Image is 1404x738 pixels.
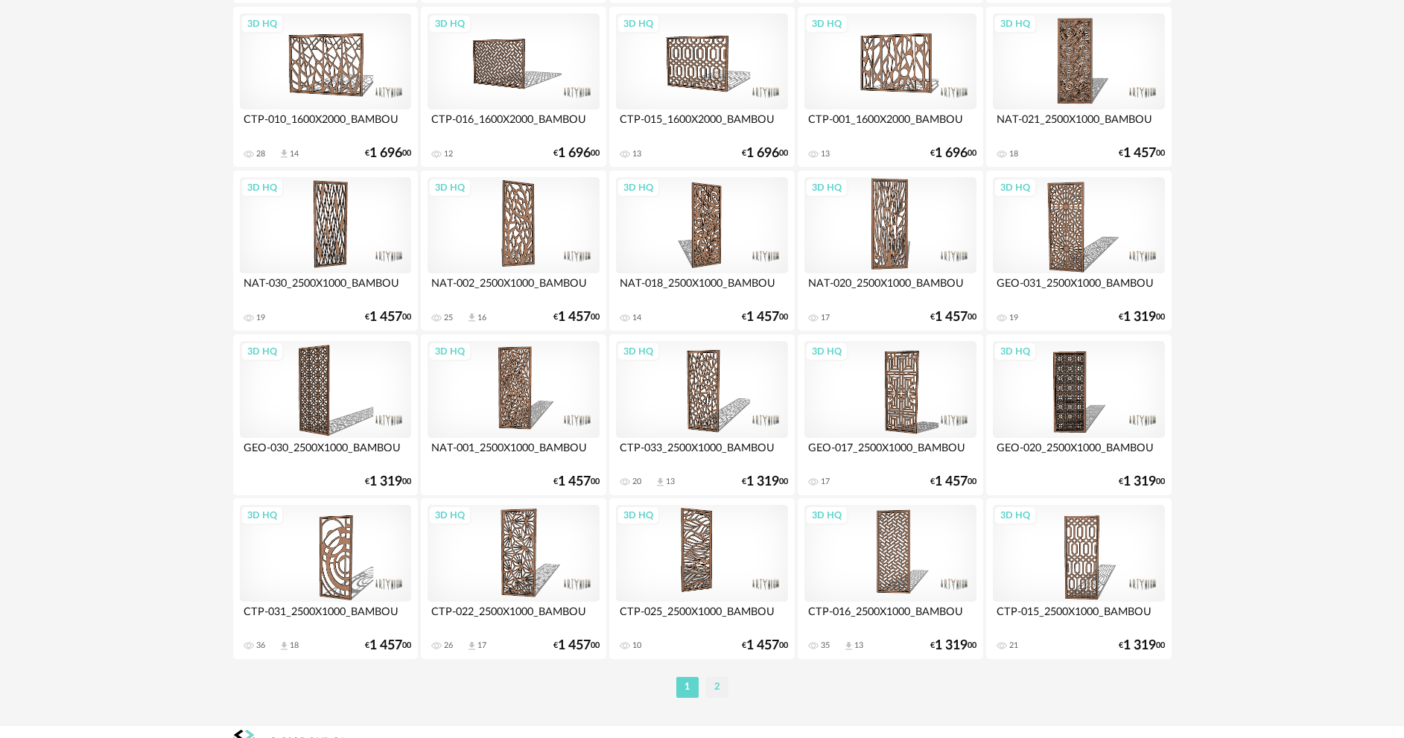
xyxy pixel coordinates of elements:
[666,477,675,487] div: 13
[676,677,699,698] li: 1
[1123,148,1156,159] span: 1 457
[742,477,788,487] div: € 00
[428,109,599,139] div: CTP-016_1600X2000_BAMBOU
[854,640,863,651] div: 13
[632,149,641,159] div: 13
[1123,312,1156,322] span: 1 319
[369,312,402,322] span: 1 457
[993,109,1164,139] div: NAT-021_2500X1000_BAMBOU
[1123,640,1156,651] span: 1 319
[233,334,418,495] a: 3D HQ GEO-030_2500X1000_BAMBOU €1 31900
[421,171,606,331] a: 3D HQ NAT-002_2500X1000_BAMBOU 25 Download icon 16 €1 45700
[290,640,299,651] div: 18
[558,312,591,322] span: 1 457
[798,7,982,168] a: 3D HQ CTP-001_1600X2000_BAMBOU 13 €1 69600
[986,498,1171,659] a: 3D HQ CTP-015_2500X1000_BAMBOU 21 €1 31900
[655,477,666,488] span: Download icon
[369,148,402,159] span: 1 696
[616,602,787,632] div: CTP-025_2500X1000_BAMBOU
[233,171,418,331] a: 3D HQ NAT-030_2500X1000_BAMBOU 19 €1 45700
[986,334,1171,495] a: 3D HQ GEO-020_2500X1000_BAMBOU €1 31900
[616,273,787,303] div: NAT-018_2500X1000_BAMBOU
[233,7,418,168] a: 3D HQ CTP-010_1600X2000_BAMBOU 28 Download icon 14 €1 69600
[804,273,976,303] div: NAT-020_2500X1000_BAMBOU
[553,148,600,159] div: € 00
[994,506,1037,525] div: 3D HQ
[843,640,854,652] span: Download icon
[428,178,471,197] div: 3D HQ
[617,506,660,525] div: 3D HQ
[935,640,968,651] span: 1 319
[798,171,982,331] a: 3D HQ NAT-020_2500X1000_BAMBOU 17 €1 45700
[240,602,411,632] div: CTP-031_2500X1000_BAMBOU
[233,498,418,659] a: 3D HQ CTP-031_2500X1000_BAMBOU 36 Download icon 18 €1 45700
[365,148,411,159] div: € 00
[1119,477,1165,487] div: € 00
[935,148,968,159] span: 1 696
[798,334,982,495] a: 3D HQ GEO-017_2500X1000_BAMBOU 17 €1 45700
[466,312,477,323] span: Download icon
[746,148,779,159] span: 1 696
[804,109,976,139] div: CTP-001_1600X2000_BAMBOU
[240,438,411,468] div: GEO-030_2500X1000_BAMBOU
[616,109,787,139] div: CTP-015_1600X2000_BAMBOU
[558,477,591,487] span: 1 457
[428,273,599,303] div: NAT-002_2500X1000_BAMBOU
[256,149,265,159] div: 28
[746,477,779,487] span: 1 319
[993,602,1164,632] div: CTP-015_2500X1000_BAMBOU
[421,334,606,495] a: 3D HQ NAT-001_2500X1000_BAMBOU €1 45700
[365,312,411,322] div: € 00
[609,171,794,331] a: 3D HQ NAT-018_2500X1000_BAMBOU 14 €1 45700
[805,178,848,197] div: 3D HQ
[1009,640,1018,651] div: 21
[804,602,976,632] div: CTP-016_2500X1000_BAMBOU
[609,334,794,495] a: 3D HQ CTP-033_2500X1000_BAMBOU 20 Download icon 13 €1 31900
[821,149,830,159] div: 13
[609,498,794,659] a: 3D HQ CTP-025_2500X1000_BAMBOU 10 €1 45700
[632,313,641,323] div: 14
[632,477,641,487] div: 20
[241,342,284,361] div: 3D HQ
[617,178,660,197] div: 3D HQ
[553,312,600,322] div: € 00
[616,438,787,468] div: CTP-033_2500X1000_BAMBOU
[365,640,411,651] div: € 00
[935,477,968,487] span: 1 457
[369,640,402,651] span: 1 457
[428,602,599,632] div: CTP-022_2500X1000_BAMBOU
[930,148,976,159] div: € 00
[821,640,830,651] div: 35
[553,640,600,651] div: € 00
[428,438,599,468] div: NAT-001_2500X1000_BAMBOU
[930,477,976,487] div: € 00
[798,498,982,659] a: 3D HQ CTP-016_2500X1000_BAMBOU 35 Download icon 13 €1 31900
[617,342,660,361] div: 3D HQ
[821,477,830,487] div: 17
[477,313,486,323] div: 16
[256,313,265,323] div: 19
[706,677,728,698] li: 2
[804,438,976,468] div: GEO-017_2500X1000_BAMBOU
[240,273,411,303] div: NAT-030_2500X1000_BAMBOU
[421,498,606,659] a: 3D HQ CTP-022_2500X1000_BAMBOU 26 Download icon 17 €1 45700
[746,640,779,651] span: 1 457
[428,342,471,361] div: 3D HQ
[553,477,600,487] div: € 00
[428,506,471,525] div: 3D HQ
[256,640,265,651] div: 36
[930,640,976,651] div: € 00
[558,148,591,159] span: 1 696
[241,506,284,525] div: 3D HQ
[279,640,290,652] span: Download icon
[1119,148,1165,159] div: € 00
[609,7,794,168] a: 3D HQ CTP-015_1600X2000_BAMBOU 13 €1 69600
[1009,149,1018,159] div: 18
[994,14,1037,34] div: 3D HQ
[444,313,453,323] div: 25
[1123,477,1156,487] span: 1 319
[279,148,290,159] span: Download icon
[290,149,299,159] div: 14
[994,342,1037,361] div: 3D HQ
[994,178,1037,197] div: 3D HQ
